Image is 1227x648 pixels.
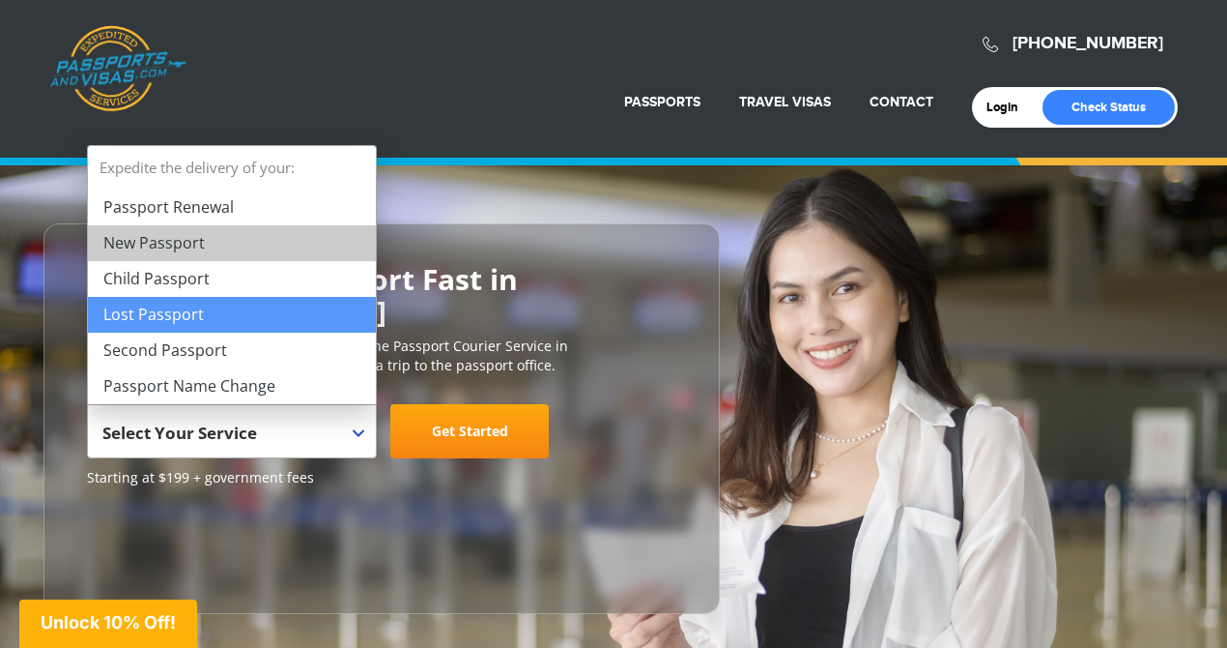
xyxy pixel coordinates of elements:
a: Passports & [DOMAIN_NAME] [49,25,186,112]
p: [DOMAIN_NAME] is the #1 most trusted online Passport Courier Service in [GEOGRAPHIC_DATA]. We sav... [87,337,676,375]
span: Unlock 10% Off! [41,612,176,633]
a: [PHONE_NUMBER] [1013,33,1163,54]
a: Check Status [1042,90,1175,125]
a: Travel Visas [739,94,831,110]
iframe: Customer reviews powered by Trustpilot [87,497,232,594]
a: Get Started [390,404,549,458]
strong: Expedite the delivery of your: [88,146,376,190]
span: Select Your Service [87,404,377,458]
li: Lost Passport [88,297,376,333]
span: Select Your Service [102,412,357,466]
div: Unlock 10% Off! [19,600,197,648]
span: Select Your Service [102,422,257,444]
li: Passport Name Change [88,368,376,404]
li: Second Passport [88,333,376,368]
h2: Get Your U.S. Passport Fast in [GEOGRAPHIC_DATA] [87,263,676,327]
li: Expedite the delivery of your: [88,146,376,404]
span: Starting at $199 + government fees [87,468,676,487]
a: Passports [624,94,700,110]
a: Login [986,100,1032,115]
li: Child Passport [88,261,376,297]
li: New Passport [88,225,376,261]
a: Contact [870,94,933,110]
li: Passport Renewal [88,190,376,225]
